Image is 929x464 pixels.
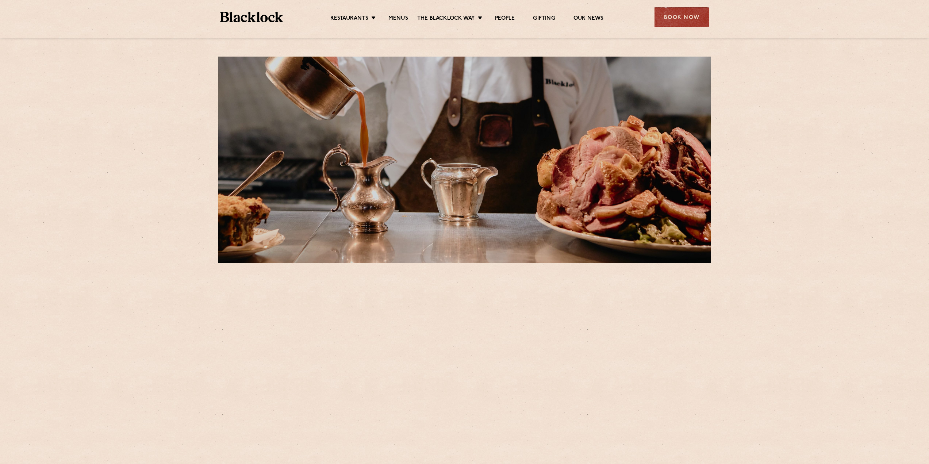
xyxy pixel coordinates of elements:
div: Book Now [654,7,709,27]
a: The Blacklock Way [417,15,475,23]
a: Gifting [533,15,555,23]
a: Menus [388,15,408,23]
a: Restaurants [330,15,368,23]
a: People [495,15,515,23]
img: BL_Textured_Logo-footer-cropped.svg [220,12,283,22]
a: Our News [573,15,604,23]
